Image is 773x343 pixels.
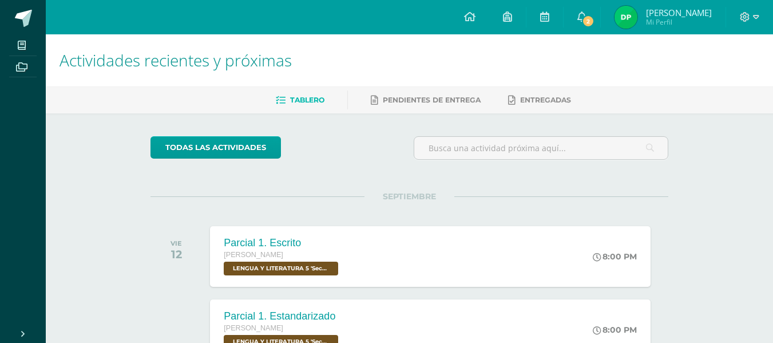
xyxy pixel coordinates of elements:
span: LENGUA Y LITERATURA 5 'Sección A' [224,262,338,275]
a: Tablero [276,91,324,109]
a: Pendientes de entrega [371,91,481,109]
span: Tablero [290,96,324,104]
div: Parcial 1. Estandarizado [224,310,341,322]
span: [PERSON_NAME] [646,7,712,18]
div: VIE [171,239,182,247]
span: [PERSON_NAME] [224,324,283,332]
a: Entregadas [508,91,571,109]
span: 2 [582,15,594,27]
span: Pendientes de entrega [383,96,481,104]
input: Busca una actividad próxima aquí... [414,137,668,159]
div: Parcial 1. Escrito [224,237,341,249]
div: 12 [171,247,182,261]
span: Mi Perfil [646,17,712,27]
a: todas las Actividades [150,136,281,159]
span: Entregadas [520,96,571,104]
img: 4da7daf102996d5584462b3331ec5ef1.png [615,6,637,29]
div: 8:00 PM [593,251,637,262]
span: [PERSON_NAME] [224,251,283,259]
div: 8:00 PM [593,325,637,335]
span: Actividades recientes y próximas [60,49,292,71]
span: SEPTIEMBRE [364,191,454,202]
